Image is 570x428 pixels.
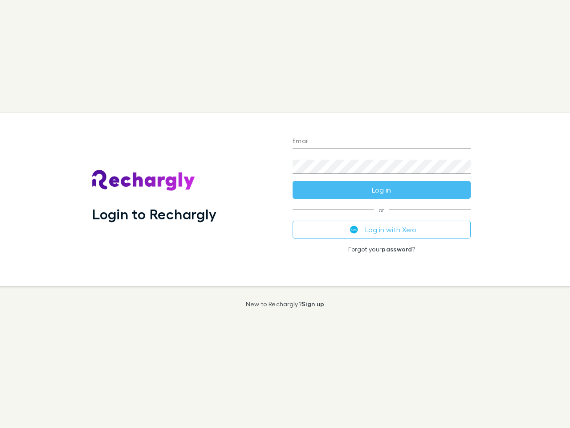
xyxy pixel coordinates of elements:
img: Rechargly's Logo [92,170,195,191]
span: or [293,210,471,210]
p: Forgot your ? [293,246,471,253]
img: Xero's logo [350,226,358,234]
p: New to Rechargly? [246,300,325,308]
h1: Login to Rechargly [92,206,216,222]
a: password [382,245,412,253]
button: Log in with Xero [293,221,471,239]
button: Log in [293,181,471,199]
a: Sign up [301,300,324,308]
